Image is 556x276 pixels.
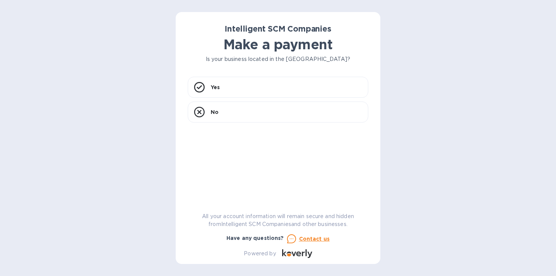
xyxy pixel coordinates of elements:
[299,236,330,242] u: Contact us
[188,36,368,52] h1: Make a payment
[188,55,368,63] p: Is your business located in the [GEOGRAPHIC_DATA]?
[244,250,276,258] p: Powered by
[226,235,284,241] b: Have any questions?
[225,24,331,33] b: Intelligent SCM Companies
[188,212,368,228] p: All your account information will remain secure and hidden from Intelligent SCM Companies and oth...
[211,83,220,91] p: Yes
[211,108,219,116] p: No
